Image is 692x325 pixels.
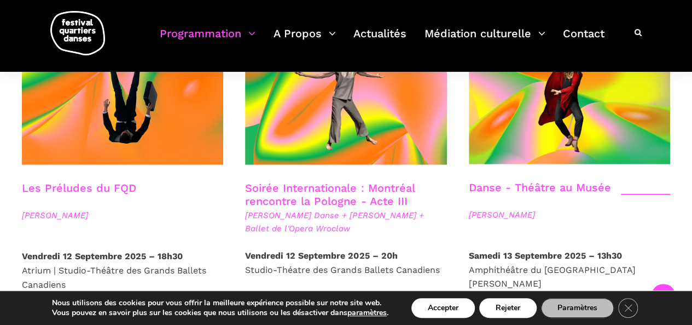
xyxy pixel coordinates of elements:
p: Amphithéâtre du [GEOGRAPHIC_DATA][PERSON_NAME] [469,249,670,291]
strong: Samedi 13 Septembre 2025 – 13h30 [469,250,622,261]
a: Les Préludes du FQD [22,181,136,195]
button: Rejeter [479,298,537,318]
button: paramètres [347,308,387,318]
a: Danse - Théâtre au Musée [469,181,611,194]
p: Studio-Théatre des Grands Ballets Canadiens [245,249,446,277]
strong: Vendredi 12 Septembre 2025 – 18h30 [22,251,183,261]
button: Paramètres [541,298,614,318]
p: Atrium | Studio-Théâtre des Grands Ballets Canadiens [22,249,223,292]
p: Vous pouvez en savoir plus sur les cookies que nous utilisons ou les désactiver dans . [52,308,388,318]
a: Actualités [353,24,406,56]
img: logo-fqd-med [50,11,105,55]
button: Accepter [411,298,475,318]
span: [PERSON_NAME] [22,209,223,222]
a: Programmation [160,24,255,56]
button: Close GDPR Cookie Banner [618,298,638,318]
strong: Vendredi 12 Septembre 2025 – 20h [245,250,397,261]
a: Médiation culturelle [424,24,545,56]
p: Nous utilisons des cookies pour vous offrir la meilleure expérience possible sur notre site web. [52,298,388,308]
a: Contact [563,24,604,56]
a: Soirée Internationale : Montréal rencontre la Pologne - Acte III [245,181,414,208]
span: [PERSON_NAME] Danse + [PERSON_NAME] + Ballet de l'Opera Wroclaw [245,209,446,235]
a: A Propos [274,24,336,56]
span: [PERSON_NAME] [469,208,670,221]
